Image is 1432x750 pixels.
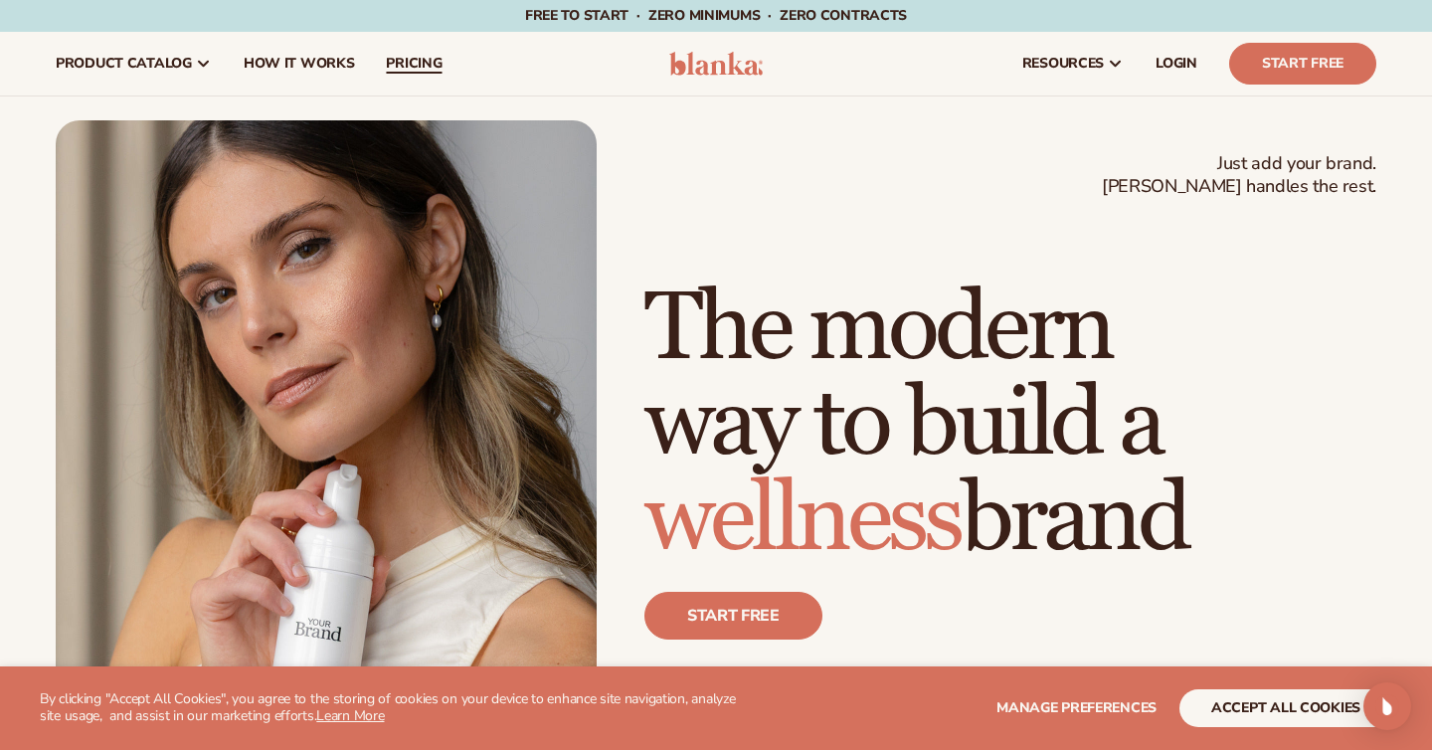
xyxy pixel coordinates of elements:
[644,462,961,578] span: wellness
[1140,32,1213,95] a: LOGIN
[1006,32,1140,95] a: resources
[996,698,1157,717] span: Manage preferences
[316,706,384,725] a: Learn More
[1229,43,1376,85] a: Start Free
[1179,689,1392,727] button: accept all cookies
[644,281,1376,568] h1: The modern way to build a brand
[1102,152,1376,199] span: Just add your brand. [PERSON_NAME] handles the rest.
[386,56,442,72] span: pricing
[1022,56,1104,72] span: resources
[996,689,1157,727] button: Manage preferences
[1363,682,1411,730] div: Open Intercom Messenger
[40,691,748,725] p: By clicking "Accept All Cookies", you agree to the storing of cookies on your device to enhance s...
[370,32,457,95] a: pricing
[1156,56,1197,72] span: LOGIN
[644,592,822,640] a: Start free
[40,32,228,95] a: product catalog
[669,52,764,76] img: logo
[525,6,907,25] span: Free to start · ZERO minimums · ZERO contracts
[244,56,355,72] span: How It Works
[228,32,371,95] a: How It Works
[56,56,192,72] span: product catalog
